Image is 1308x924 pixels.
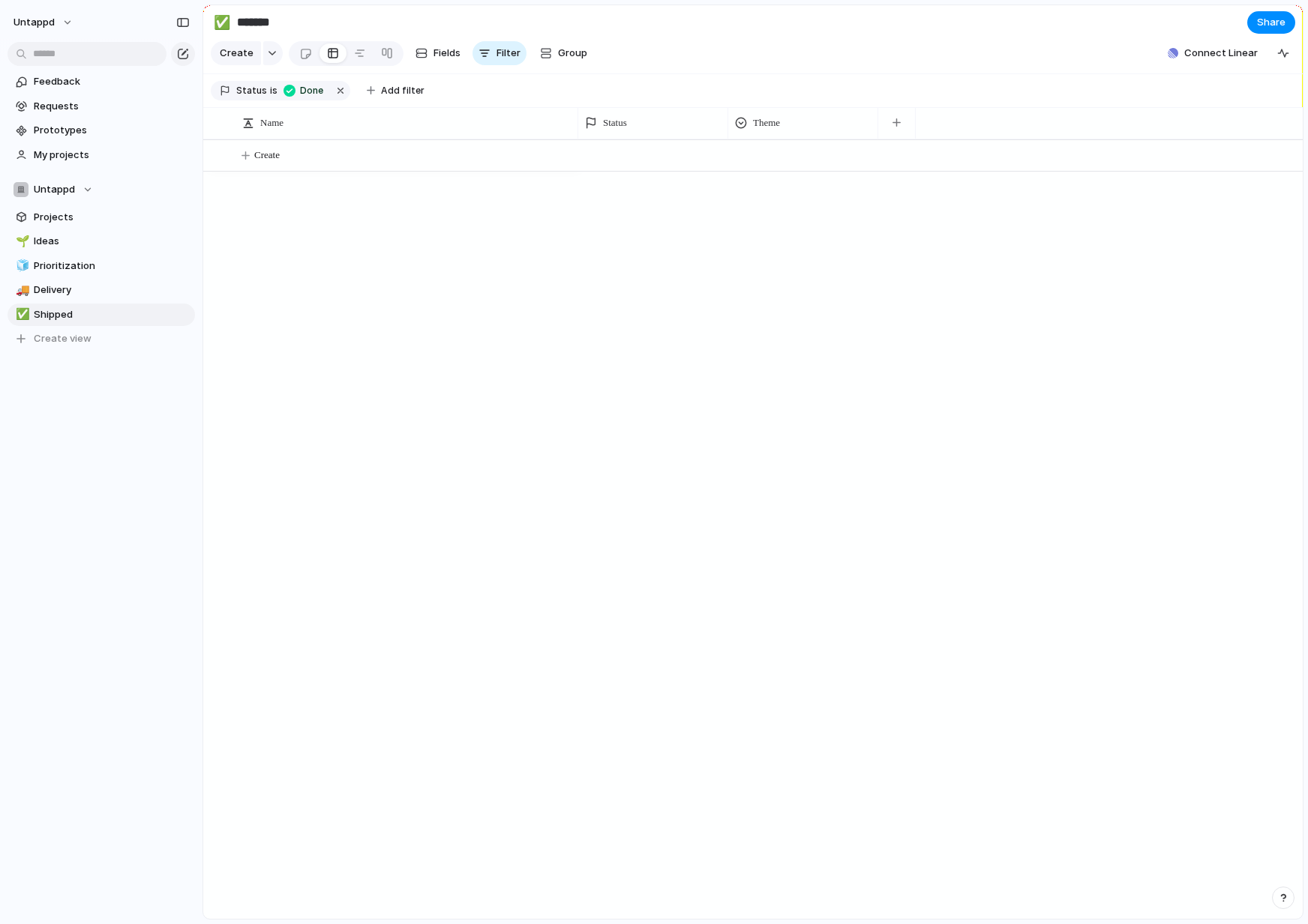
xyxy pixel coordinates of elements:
span: Ideas [34,234,190,249]
span: Done [300,84,326,97]
span: Group [558,46,587,61]
span: Status [236,84,267,97]
button: Untappd [7,178,195,201]
span: Status [603,115,627,130]
a: ✅Shipped [7,304,195,326]
button: Create view [7,327,195,350]
span: Theme [753,115,780,130]
button: Add filter [358,80,433,101]
span: Prototypes [34,123,190,138]
a: Requests [7,95,195,118]
button: 🧊 [13,259,28,274]
a: Projects [7,206,195,229]
button: Filter [472,41,526,65]
span: Requests [34,99,190,114]
button: Done [279,82,331,99]
button: Fields [409,41,466,65]
a: 🌱Ideas [7,230,195,253]
span: Projects [34,210,190,225]
button: 🚚 [13,283,28,298]
div: 🚚 [16,282,26,299]
a: My projects [7,144,195,166]
button: 🌱 [13,234,28,249]
span: Filter [496,46,520,61]
button: Create [211,41,261,65]
a: 🧊Prioritization [7,255,195,277]
span: Add filter [381,84,424,97]
span: Create view [34,331,91,346]
span: My projects [34,148,190,163]
button: Connect Linear [1162,42,1264,64]
button: ✅ [13,307,28,322]
span: Untappd [34,182,75,197]
span: Create [254,148,280,163]
span: Shipped [34,307,190,322]
div: ✅ [214,12,230,32]
button: ✅ [210,10,234,34]
a: 🚚Delivery [7,279,195,301]
button: is [267,82,280,99]
span: Prioritization [34,259,190,274]
span: Feedback [34,74,190,89]
div: 🧊 [16,257,26,274]
button: Share [1247,11,1295,34]
span: Fields [433,46,460,61]
span: Create [220,46,253,61]
a: Prototypes [7,119,195,142]
span: is [270,84,277,97]
span: Connect Linear [1184,46,1258,61]
div: 🌱 [16,233,26,250]
span: Delivery [34,283,190,298]
span: Untappd [13,15,55,30]
button: Untappd [7,10,81,34]
button: Group [532,41,595,65]
span: Name [260,115,283,130]
a: Feedback [7,70,195,93]
div: ✅ [16,306,26,323]
span: Share [1257,15,1285,30]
